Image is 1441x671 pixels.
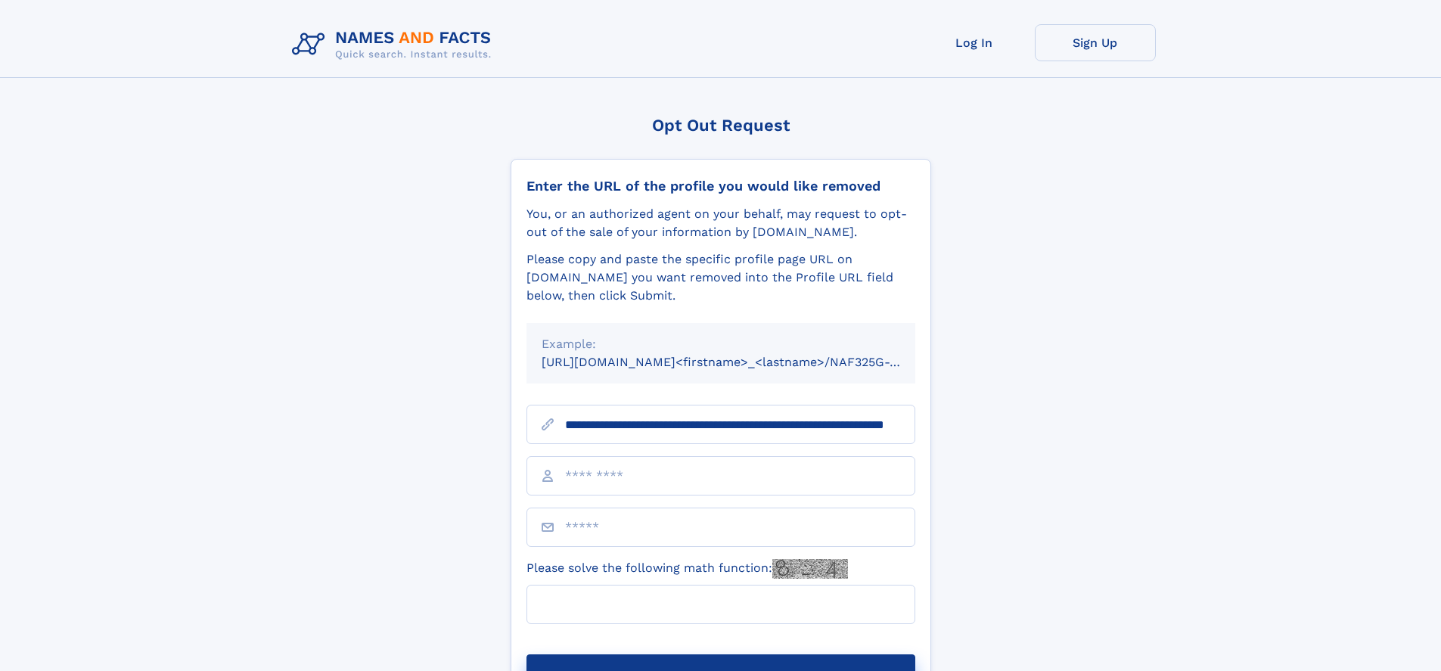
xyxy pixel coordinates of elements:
a: Log In [914,24,1035,61]
div: Enter the URL of the profile you would like removed [526,178,915,194]
label: Please solve the following math function: [526,559,848,579]
img: Logo Names and Facts [286,24,504,65]
div: Example: [542,335,900,353]
div: Opt Out Request [511,116,931,135]
div: Please copy and paste the specific profile page URL on [DOMAIN_NAME] you want removed into the Pr... [526,250,915,305]
a: Sign Up [1035,24,1156,61]
div: You, or an authorized agent on your behalf, may request to opt-out of the sale of your informatio... [526,205,915,241]
small: [URL][DOMAIN_NAME]<firstname>_<lastname>/NAF325G-xxxxxxxx [542,355,944,369]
